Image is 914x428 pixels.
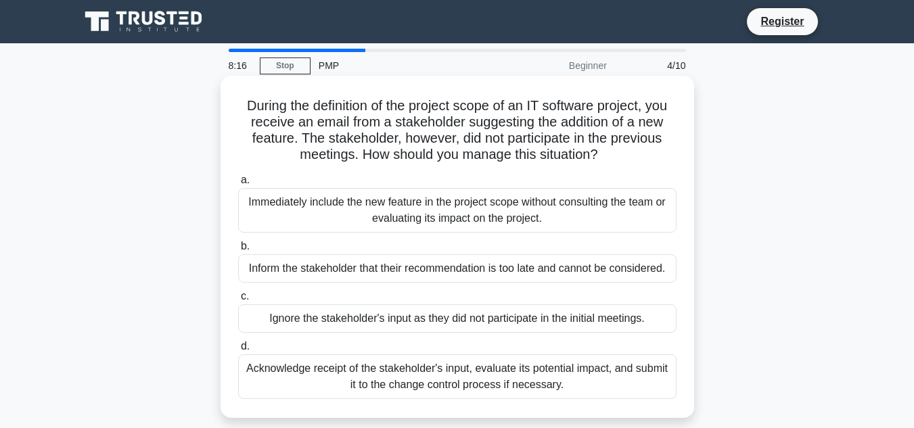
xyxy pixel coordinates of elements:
span: b. [241,240,250,252]
div: Beginner [497,52,615,79]
div: PMP [311,52,497,79]
div: Acknowledge receipt of the stakeholder's input, evaluate its potential impact, and submit it to t... [238,354,677,399]
a: Register [752,13,812,30]
div: 4/10 [615,52,694,79]
div: 8:16 [221,52,260,79]
span: a. [241,174,250,185]
a: Stop [260,57,311,74]
span: c. [241,290,249,302]
span: d. [241,340,250,352]
h5: During the definition of the project scope of an IT software project, you receive an email from a... [237,97,678,164]
div: Inform the stakeholder that their recommendation is too late and cannot be considered. [238,254,677,283]
div: Immediately include the new feature in the project scope without consulting the team or evaluatin... [238,188,677,233]
div: Ignore the stakeholder's input as they did not participate in the initial meetings. [238,304,677,333]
